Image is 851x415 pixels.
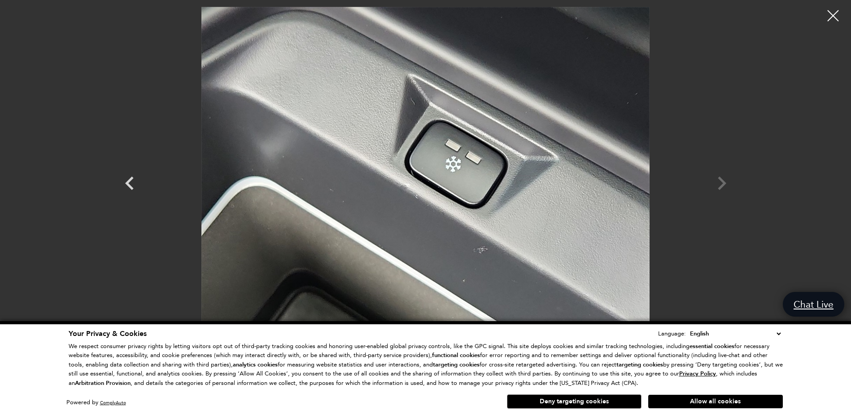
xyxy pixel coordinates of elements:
[658,331,686,336] div: Language:
[66,400,126,406] div: Powered by
[100,400,126,406] a: ComplyAuto
[75,379,131,387] strong: Arbitration Provision
[690,342,734,350] strong: essential cookies
[679,370,716,378] u: Privacy Policy
[116,165,143,206] div: Previous
[688,329,783,339] select: Language Select
[648,395,783,408] button: Allow all cookies
[157,7,695,343] img: Used 2024 Fuji White Land Rover S image 28
[616,361,663,369] strong: targeting cookies
[69,342,783,388] p: We respect consumer privacy rights by letting visitors opt out of third-party tracking cookies an...
[233,361,278,369] strong: analytics cookies
[783,292,844,317] a: Chat Live
[789,298,838,310] span: Chat Live
[432,351,480,359] strong: functional cookies
[69,329,147,339] span: Your Privacy & Cookies
[507,394,642,409] button: Deny targeting cookies
[433,361,480,369] strong: targeting cookies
